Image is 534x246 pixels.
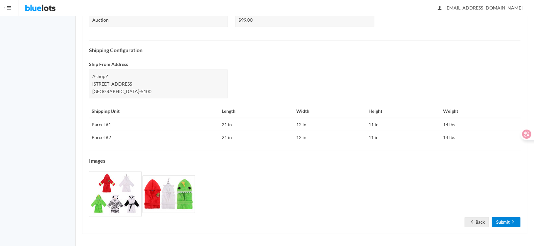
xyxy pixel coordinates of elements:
td: Parcel #1 [89,118,219,131]
ion-icon: arrow back [469,219,476,226]
a: arrow backBack [465,217,489,227]
td: 11 in [366,118,440,131]
td: 12 in [294,118,366,131]
td: 12 in [294,131,366,144]
h4: Images [89,158,521,164]
th: Length [219,105,294,118]
img: 088598ea-e563-4cce-a74b-edf08209833b-1756895023.jpg [143,175,195,213]
h4: Shipping Configuration [89,47,521,53]
th: Shipping Unit [89,105,219,118]
label: Ship From Address [89,61,128,68]
span: [EMAIL_ADDRESS][DOMAIN_NAME] [438,5,523,10]
th: Height [366,105,440,118]
td: 14 lbs [441,131,521,144]
div: AshopZ [STREET_ADDRESS] [GEOGRAPHIC_DATA]-5100 [89,70,228,98]
ion-icon: person [436,5,443,11]
ion-icon: arrow forward [510,219,516,226]
td: 11 in [366,131,440,144]
td: 21 in [219,118,294,131]
td: 21 in [219,131,294,144]
th: Weight [441,105,521,118]
a: Submitarrow forward [492,217,521,227]
td: Parcel #2 [89,131,219,144]
td: 14 lbs [441,118,521,131]
div: Auction [89,13,228,27]
img: 74544c68-f25d-4a3b-9ac0-8311f5306f10-1756895020.jpg [89,171,142,217]
div: $99.00 [235,13,374,27]
th: Width [294,105,366,118]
